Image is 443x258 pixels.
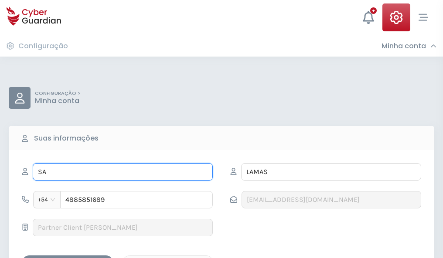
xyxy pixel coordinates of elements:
[382,42,426,50] h3: Minha conta
[34,133,99,144] b: Suas informações
[370,7,377,14] div: +
[35,97,80,105] p: Minha conta
[35,90,80,97] p: CONFIGURAÇÃO >
[38,193,56,206] span: +54
[382,42,436,50] div: Minha conta
[18,42,68,50] h3: Configuração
